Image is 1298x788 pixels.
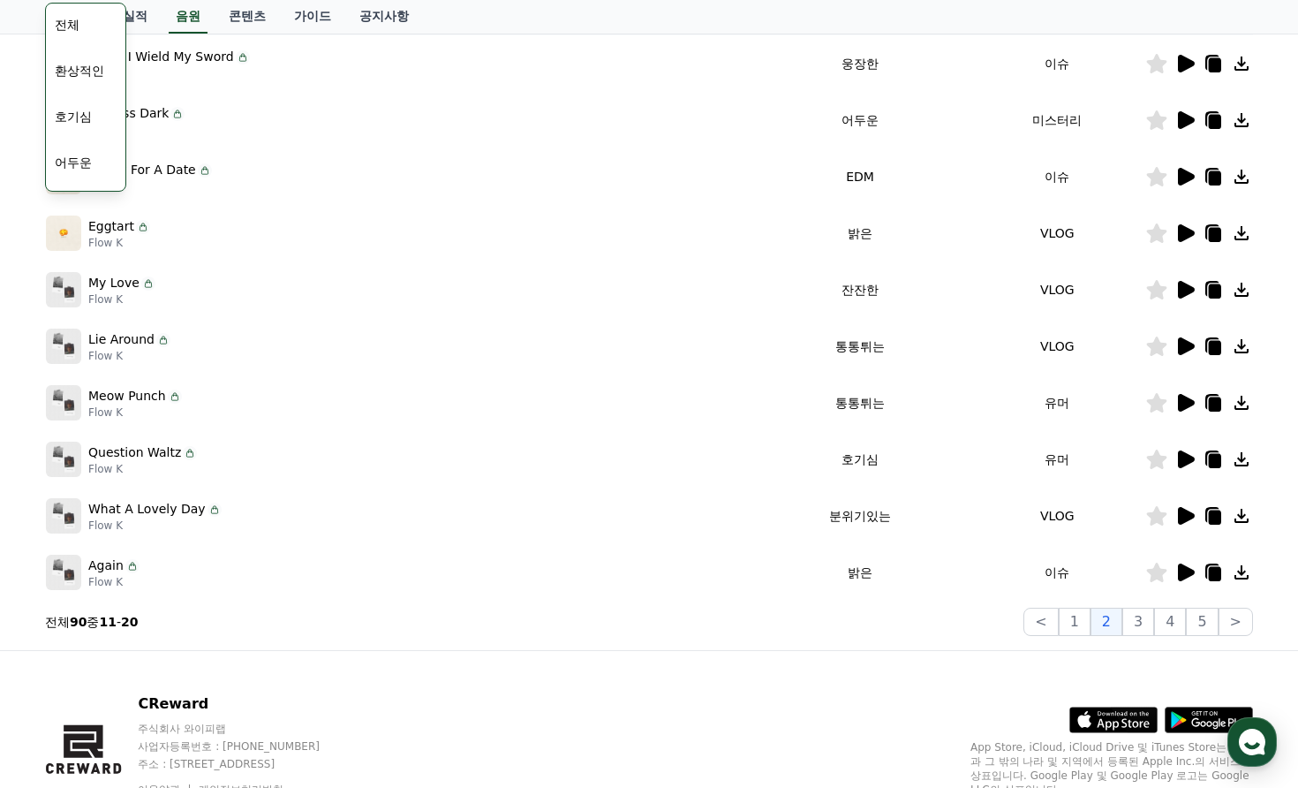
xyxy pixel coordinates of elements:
[162,587,183,602] span: 대화
[970,92,1145,148] td: 미스터리
[970,261,1145,318] td: VLOG
[273,587,294,601] span: 설정
[65,221,288,239] div: 문의사항을 남겨주세요 :)
[70,615,87,629] strong: 90
[88,575,140,589] p: Flow K
[88,500,206,519] p: What A Lovely Day
[88,387,166,405] p: Meow Punch
[1090,608,1122,636] button: 2
[751,92,969,148] td: 어두운
[231,142,304,158] span: 운영시간 보기
[5,560,117,604] a: 홈
[751,318,969,375] td: 통통튀는
[751,431,969,488] td: 호기심
[970,488,1145,544] td: VLOG
[751,35,969,92] td: 웅장한
[46,442,81,477] img: music
[46,555,81,590] img: music
[88,236,150,250] p: Flow K
[46,216,81,251] img: music
[65,203,288,221] div: 안녕하세요 크리워드입니다.
[88,217,134,236] p: Eggtart
[48,51,111,90] button: 환상적인
[1023,608,1058,636] button: <
[228,560,339,604] a: 설정
[88,443,181,462] p: Question Waltz
[48,5,87,44] button: 전체
[88,123,185,137] p: Flow J
[1154,608,1186,636] button: 4
[136,272,189,290] span: 문의하기
[76,309,97,330] img: tmp-1049645209
[25,260,320,302] a: 문의하기
[88,557,124,575] p: Again
[1219,608,1253,636] button: >
[970,35,1145,92] td: 이슈
[46,272,81,307] img: music
[152,360,210,371] span: 이용중
[224,140,323,161] button: 운영시간 보기
[970,544,1145,601] td: 이슈
[88,274,140,292] p: My Love
[88,292,155,307] p: Flow K
[56,587,66,601] span: 홈
[88,161,196,179] p: Ready For A Date
[99,615,116,629] strong: 11
[751,148,969,205] td: EDM
[88,179,212,193] p: Flow K
[751,488,969,544] td: 분위기있는
[970,318,1145,375] td: VLOG
[21,180,323,249] a: CReward안녕하세요 크리워드입니다.문의사항을 남겨주세요 :)
[88,48,234,66] p: When I Wield My Sword
[45,613,139,631] p: 전체 중 -
[138,757,353,771] p: 주소 : [STREET_ADDRESS]
[138,693,353,715] p: CReward
[138,722,353,736] p: 주식회사 와이피랩
[48,97,99,136] button: 호기심
[65,187,323,203] div: CReward
[152,360,181,371] b: 채널톡
[970,205,1145,261] td: VLOG
[751,544,969,601] td: 밝은
[88,330,155,349] p: Lie Around
[970,148,1145,205] td: 이슈
[88,104,169,123] p: Endless Dark
[117,560,228,604] a: 대화
[46,329,81,364] img: music
[88,405,182,420] p: Flow K
[46,498,81,534] img: music
[751,205,969,261] td: 밝은
[1122,608,1154,636] button: 3
[122,313,269,327] span: 몇 분 내 답변 받으실 수 있어요
[88,349,170,363] p: Flow K
[88,462,197,476] p: Flow K
[88,66,250,80] p: Flow J
[48,143,99,182] button: 어두운
[88,519,222,533] p: Flow K
[134,359,210,373] a: 채널톡이용중
[1186,608,1218,636] button: 5
[21,133,125,161] h1: CReward
[138,739,353,754] p: 사업자등록번호 : [PHONE_NUMBER]
[94,309,115,330] img: tmp-654571557
[751,261,969,318] td: 잔잔한
[970,431,1145,488] td: 유머
[1059,608,1090,636] button: 1
[46,385,81,421] img: music
[751,375,969,431] td: 통통튀는
[970,375,1145,431] td: 유머
[121,615,138,629] strong: 20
